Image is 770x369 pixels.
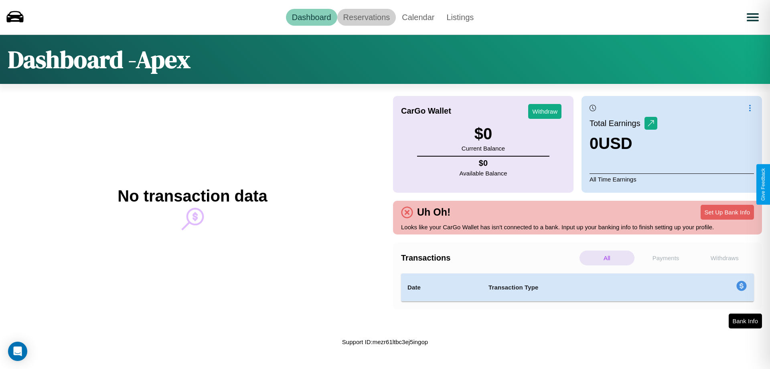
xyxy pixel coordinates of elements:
[729,314,762,328] button: Bank Info
[413,206,454,218] h4: Uh Oh!
[701,205,754,220] button: Set Up Bank Info
[401,273,754,302] table: simple table
[590,135,657,153] h3: 0 USD
[342,336,428,347] p: Support ID: mezr61ltbc3ej5ingop
[462,125,505,143] h3: $ 0
[8,342,27,361] div: Open Intercom Messenger
[286,9,337,26] a: Dashboard
[118,187,267,205] h2: No transaction data
[697,251,752,265] p: Withdraws
[488,283,671,292] h4: Transaction Type
[580,251,634,265] p: All
[396,9,440,26] a: Calendar
[440,9,480,26] a: Listings
[401,253,577,263] h4: Transactions
[742,6,764,29] button: Open menu
[462,143,505,154] p: Current Balance
[590,116,644,130] p: Total Earnings
[590,173,754,185] p: All Time Earnings
[337,9,396,26] a: Reservations
[460,159,507,168] h4: $ 0
[460,168,507,179] p: Available Balance
[760,168,766,201] div: Give Feedback
[528,104,561,119] button: Withdraw
[8,43,190,76] h1: Dashboard - Apex
[401,106,451,116] h4: CarGo Wallet
[401,222,754,232] p: Looks like your CarGo Wallet has isn't connected to a bank. Input up your banking info to finish ...
[638,251,693,265] p: Payments
[407,283,476,292] h4: Date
